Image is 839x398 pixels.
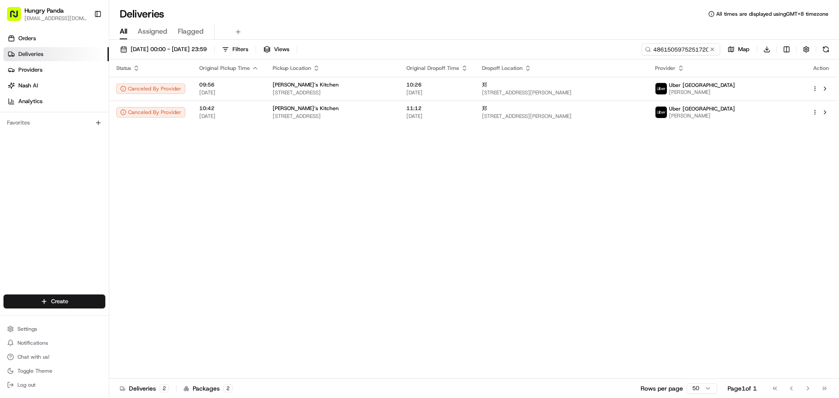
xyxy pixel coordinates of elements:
[3,337,105,349] button: Notifications
[120,7,164,21] h1: Deliveries
[223,384,233,392] div: 2
[482,81,487,88] span: 郑
[18,97,42,105] span: Analytics
[669,82,735,89] span: Uber [GEOGRAPHIC_DATA]
[812,65,830,72] div: Action
[218,43,252,55] button: Filters
[728,384,757,393] div: Page 1 of 1
[3,3,90,24] button: Hungry Panda[EMAIL_ADDRESS][DOMAIN_NAME]
[482,105,487,112] span: 郑
[18,82,38,90] span: Nash AI
[17,325,37,332] span: Settings
[273,81,339,88] span: [PERSON_NAME]’s Kitchen
[17,367,52,374] span: Toggle Theme
[18,35,36,42] span: Orders
[406,81,468,88] span: 10:26
[406,65,459,72] span: Original Dropoff Time
[159,384,169,392] div: 2
[738,45,749,53] span: Map
[3,94,109,108] a: Analytics
[716,10,829,17] span: All times are displayed using GMT+8 timezone
[406,113,468,120] span: [DATE]
[3,351,105,363] button: Chat with us!
[3,79,109,93] a: Nash AI
[178,26,204,37] span: Flagged
[641,384,683,393] p: Rows per page
[18,50,43,58] span: Deliveries
[3,63,109,77] a: Providers
[3,116,105,130] div: Favorites
[482,89,641,96] span: [STREET_ADDRESS][PERSON_NAME]
[669,89,735,96] span: [PERSON_NAME]
[406,105,468,112] span: 11:12
[116,107,185,118] button: Canceled By Provider
[482,65,523,72] span: Dropoff Location
[3,31,109,45] a: Orders
[655,83,667,94] img: uber-new-logo.jpeg
[669,112,735,119] span: [PERSON_NAME]
[482,113,641,120] span: [STREET_ADDRESS][PERSON_NAME]
[232,45,248,53] span: Filters
[199,89,259,96] span: [DATE]
[669,105,735,112] span: Uber [GEOGRAPHIC_DATA]
[273,65,311,72] span: Pickup Location
[3,47,109,61] a: Deliveries
[199,105,259,112] span: 10:42
[120,26,127,37] span: All
[24,15,87,22] button: [EMAIL_ADDRESS][DOMAIN_NAME]
[51,298,68,305] span: Create
[641,43,720,55] input: Type to search
[138,26,167,37] span: Assigned
[18,66,42,74] span: Providers
[17,353,49,360] span: Chat with us!
[120,384,169,393] div: Deliveries
[3,379,105,391] button: Log out
[199,113,259,120] span: [DATE]
[260,43,293,55] button: Views
[17,339,48,346] span: Notifications
[3,323,105,335] button: Settings
[184,384,233,393] div: Packages
[724,43,753,55] button: Map
[273,113,392,120] span: [STREET_ADDRESS]
[655,65,676,72] span: Provider
[17,381,35,388] span: Log out
[199,81,259,88] span: 09:56
[116,65,131,72] span: Status
[820,43,832,55] button: Refresh
[24,6,64,15] button: Hungry Panda
[3,294,105,308] button: Create
[406,89,468,96] span: [DATE]
[655,107,667,118] img: uber-new-logo.jpeg
[3,365,105,377] button: Toggle Theme
[273,105,339,112] span: [PERSON_NAME]’s Kitchen
[116,43,211,55] button: [DATE] 00:00 - [DATE] 23:59
[131,45,207,53] span: [DATE] 00:00 - [DATE] 23:59
[274,45,289,53] span: Views
[199,65,250,72] span: Original Pickup Time
[273,89,392,96] span: [STREET_ADDRESS]
[116,83,185,94] button: Canceled By Provider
